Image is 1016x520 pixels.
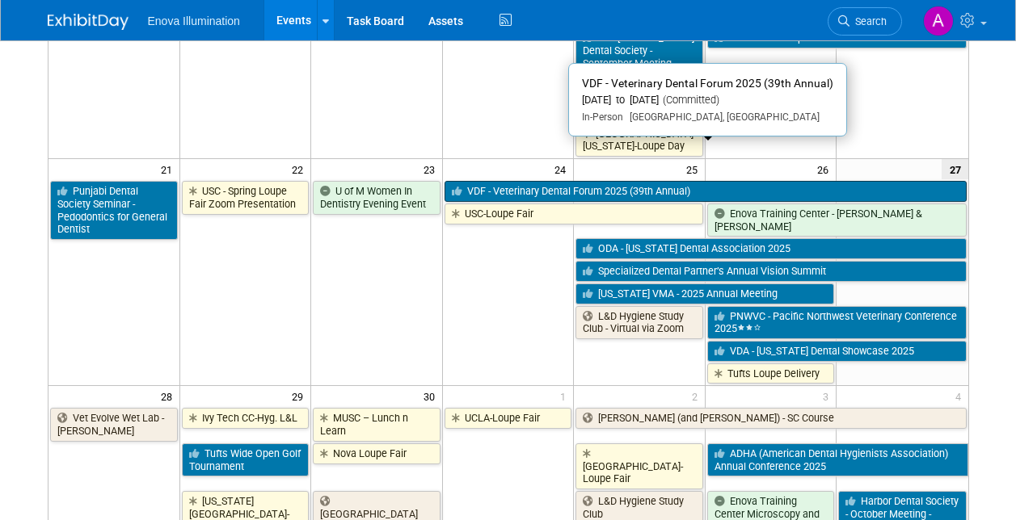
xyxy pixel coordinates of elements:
div: [DATE] to [DATE] [582,94,833,107]
span: 29 [290,386,310,406]
img: Andrea Miller [923,6,954,36]
span: Search [849,15,887,27]
a: San [PERSON_NAME] Dental Society - September Meeting [575,27,703,73]
a: Search [828,7,902,36]
span: VDF - Veterinary Dental Forum 2025 (39th Annual) [582,77,833,90]
a: VDA - [US_STATE] Dental Showcase 2025 [707,341,967,362]
a: [GEOGRAPHIC_DATA]-Loupe Fair [575,443,703,489]
span: In-Person [582,111,623,123]
span: (Committed) [659,94,719,106]
a: L&D Hygiene Study Club - Virtual via Zoom [575,306,703,339]
a: MUSC – Lunch n Learn [313,408,441,441]
span: 30 [422,386,442,406]
span: 25 [685,159,705,179]
span: 28 [159,386,179,406]
span: Enova Illumination [148,15,240,27]
a: [US_STATE] VMA - 2025 Annual Meeting [575,283,834,304]
span: 2 [690,386,705,406]
a: USC - Spring Loupe Fair Zoom Presentation [182,181,310,214]
img: ExhibitDay [48,14,129,30]
a: Specialized Dental Partner’s Annual Vision Summit [575,261,966,282]
a: PNWVC - Pacific Northwest Veterinary Conference 2025 [707,306,967,339]
span: 4 [954,386,968,406]
a: ODA - [US_STATE] Dental Association 2025 [575,238,966,259]
a: USC-Loupe Fair [445,203,703,224]
a: ADHA (American Dental Hygienists Association) Annual Conference 2025 [707,443,968,476]
span: 3 [821,386,836,406]
span: 21 [159,159,179,179]
span: 23 [422,159,442,179]
a: Punjabi Dental Society Seminar - Pedodontics for General Dentist [50,181,178,240]
a: VDF - Veterinary Dental Forum 2025 (39th Annual) [445,181,967,202]
a: Ivy Tech CC-Hyg. L&L [182,408,310,429]
span: 27 [942,159,968,179]
a: UCLA-Loupe Fair [445,408,572,429]
span: 22 [290,159,310,179]
a: Enova Training Center - [PERSON_NAME] & [PERSON_NAME] [707,203,967,237]
span: [GEOGRAPHIC_DATA], [GEOGRAPHIC_DATA] [623,111,820,123]
a: Vet Evolve Wet Lab - [PERSON_NAME] [50,408,178,441]
a: Tufts Loupe Delivery [707,363,835,384]
a: [PERSON_NAME] (and [PERSON_NAME]) - SC Course [575,408,966,429]
span: 1 [559,386,573,406]
span: 24 [553,159,573,179]
span: 26 [816,159,836,179]
a: U of M Women In Dentistry Evening Event [313,181,441,214]
a: Tufts Wide Open Golf Tournament [182,443,310,476]
a: Nova Loupe Fair [313,443,441,464]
